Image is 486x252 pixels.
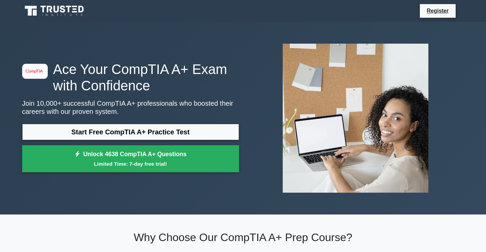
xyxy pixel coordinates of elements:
[31,160,231,168] small: Limited Time: 7-day free trial!
[22,61,239,94] h1: Ace Your CompTIA A+ Exam with Confidence
[22,124,239,140] a: Start Free CompTIA A+ Practice Test
[22,99,239,116] p: Join 10,000+ successful CompTIA A+ professionals who boosted their careers with our proven system.
[22,231,464,244] h2: Why Choose Our CompTIA A+ Prep Course?
[423,6,453,15] a: Register
[22,145,239,173] a: Unlock 4638 CompTIA A+ QuestionsLimited Time: 7-day free trial!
